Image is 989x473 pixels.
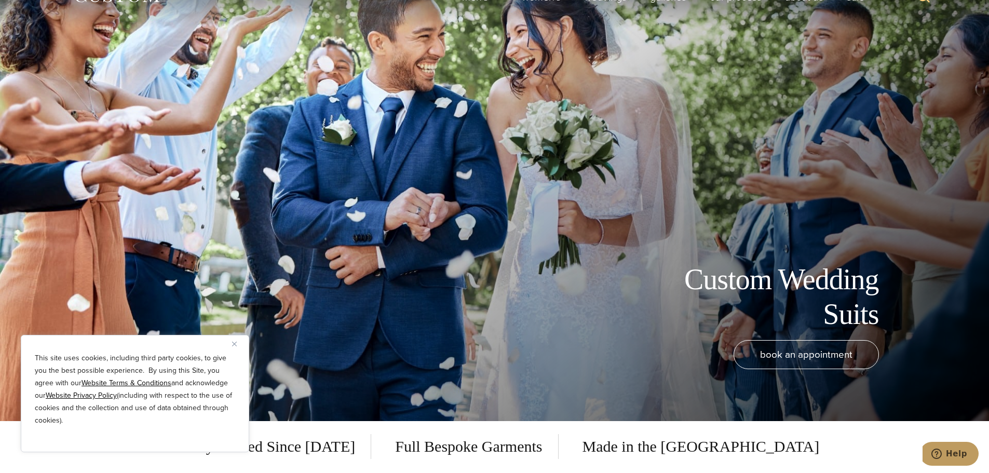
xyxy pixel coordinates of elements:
[232,342,237,346] img: Close
[46,390,117,401] a: Website Privacy Policy
[35,352,235,427] p: This site uses cookies, including third party cookies, to give you the best possible experience. ...
[645,262,879,332] h1: Custom Wedding Suits
[760,347,852,362] span: book an appointment
[734,340,879,369] a: book an appointment
[923,442,979,468] iframe: Opens a widget where you can chat to one of our agents
[232,337,245,350] button: Close
[170,434,371,459] span: Family Owned Since [DATE]
[82,377,171,388] a: Website Terms & Conditions
[567,434,820,459] span: Made in the [GEOGRAPHIC_DATA]
[380,434,558,459] span: Full Bespoke Garments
